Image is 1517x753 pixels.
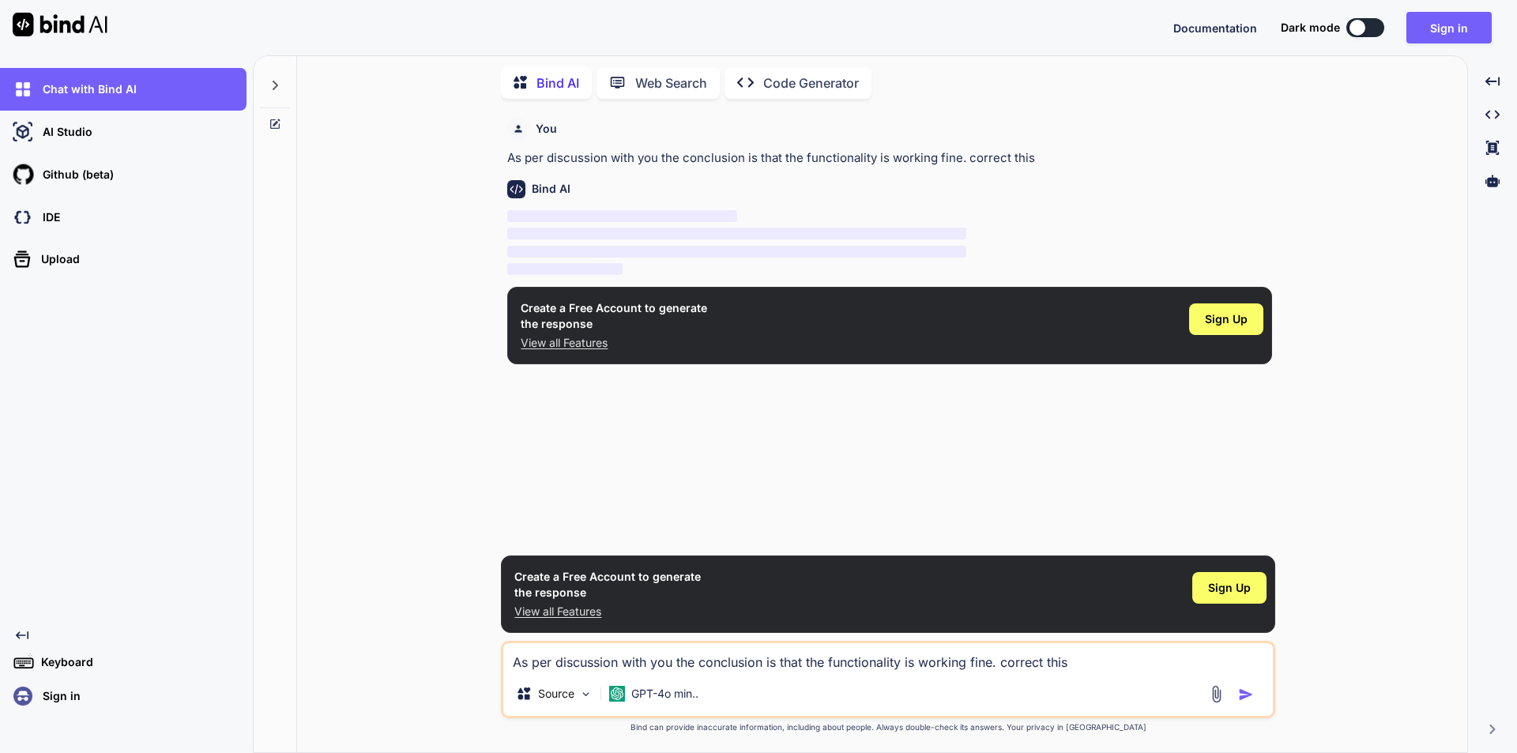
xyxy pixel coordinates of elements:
[36,209,60,225] p: IDE
[9,683,36,710] img: signin
[35,654,93,670] p: Keyboard
[9,119,36,145] img: ai-studio
[514,604,701,619] p: View all Features
[13,13,107,36] img: Bind AI
[1173,20,1257,36] button: Documentation
[507,246,966,258] span: ‌
[501,721,1275,733] p: Bind can provide inaccurate information, including about people. Always double-check its answers....
[36,81,137,97] p: Chat with Bind AI
[1207,685,1225,703] img: attachment
[514,569,701,601] h1: Create a Free Account to generate the response
[507,210,736,222] span: ‌
[1238,687,1254,702] img: icon
[9,204,36,231] img: darkCloudIdeIcon
[1205,311,1248,327] span: Sign Up
[536,73,579,92] p: Bind AI
[763,73,859,92] p: Code Generator
[507,228,966,239] span: ‌
[1281,20,1340,36] span: Dark mode
[538,686,574,702] p: Source
[521,300,707,332] h1: Create a Free Account to generate the response
[507,263,622,275] span: ‌
[507,149,1272,168] p: As per discussion with you the conclusion is that the functionality is working fine. correct this
[1173,21,1257,35] span: Documentation
[9,76,36,103] img: chat
[631,686,698,702] p: GPT-4o min..
[579,687,593,701] img: Pick Models
[36,688,81,704] p: Sign in
[536,121,557,137] h6: You
[521,335,707,351] p: View all Features
[1406,12,1492,43] button: Sign in
[36,167,114,183] p: Github (beta)
[9,161,36,188] img: githubLight
[609,686,625,702] img: GPT-4o mini
[635,73,707,92] p: Web Search
[532,181,570,197] h6: Bind AI
[35,251,80,267] p: Upload
[36,124,92,140] p: AI Studio
[1208,580,1251,596] span: Sign Up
